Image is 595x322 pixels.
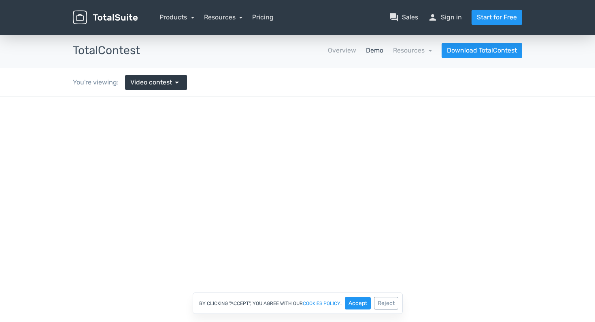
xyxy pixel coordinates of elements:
a: Pricing [252,13,274,22]
h3: TotalContest [73,44,140,57]
div: By clicking "Accept", you agree with our . [193,293,403,314]
div: You're viewing: [73,78,125,87]
a: Start for Free [472,10,522,25]
a: Overview [328,46,356,55]
a: Products [159,13,194,21]
span: question_answer [389,13,399,22]
a: personSign in [428,13,462,22]
span: Video contest [130,78,172,87]
button: Reject [374,297,398,309]
a: question_answerSales [389,13,418,22]
a: Resources [204,13,243,21]
a: Demo [366,46,383,55]
a: cookies policy [303,301,340,306]
span: arrow_drop_down [172,78,182,87]
a: Download TotalContest [442,43,522,58]
span: person [428,13,438,22]
a: Video contest arrow_drop_down [125,75,187,90]
button: Accept [345,297,371,309]
img: TotalSuite for WordPress [73,11,138,25]
a: Resources [393,46,432,54]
